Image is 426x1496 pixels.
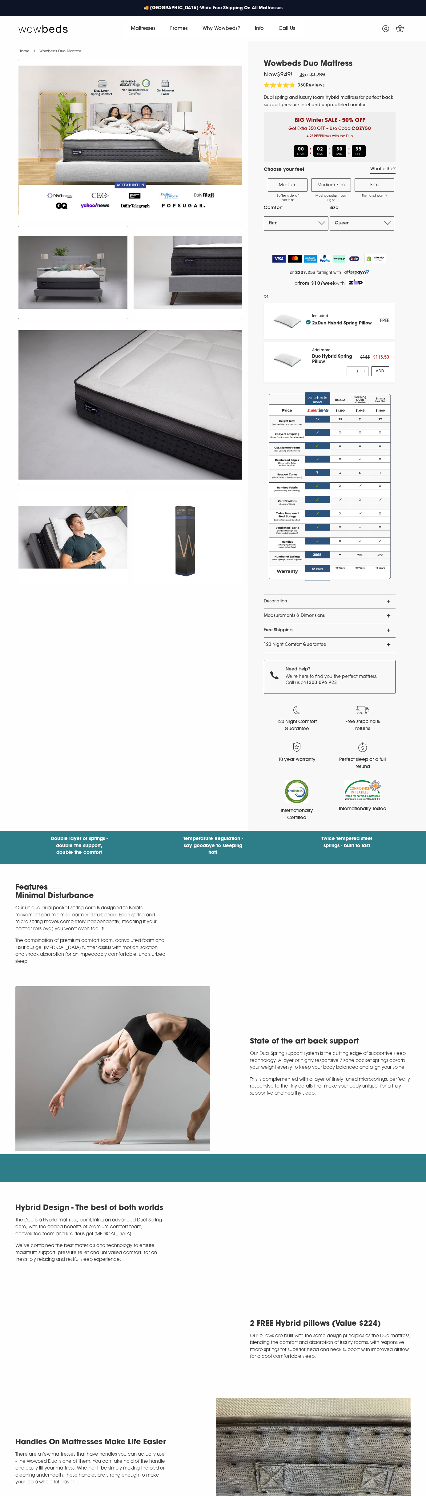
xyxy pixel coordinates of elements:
[271,194,304,203] span: Softer side of perfect
[272,757,321,764] div: 10 year warranty
[338,757,387,770] div: Perfect sleep or a full refund
[319,255,331,263] img: PayPal Logo
[15,1436,167,1449] h2: Handles On Mattresses Make Life Easier
[299,73,325,78] em: Was $1,898
[268,112,391,125] p: BIG Winter SALE - 50% OFF
[15,1451,167,1486] p: There are a few mattresses that have handles you can actually use - the Wowbed Duo is one of them...
[304,255,317,263] img: American Express Logo
[15,1202,167,1215] h2: Hybrid Design - The best of both worlds
[250,1036,411,1048] h2: State of the art back support
[352,145,366,157] div: SEC
[298,83,306,88] span: 350
[392,21,408,36] a: 0
[250,1318,411,1330] h2: 2 FREE Hybrid pillows (Value $224)
[373,355,389,360] span: $115.50
[195,20,247,37] a: Why Wowbeds?
[360,355,370,360] span: $165
[306,681,337,685] a: 1300 096 923
[163,20,195,37] a: Frames
[294,145,308,157] div: DAYS
[355,178,394,192] label: Firm
[330,204,394,212] label: Size
[264,638,396,652] a: 120 Night Comfort Guarantee
[290,270,294,275] span: or
[268,133,391,140] span: + 2 Pillows with the Duo
[182,836,244,857] h4: Temperature Regulation - say goodbye to sleeping hot!
[250,1333,411,1361] p: Our pillows are built with the same design principles as the Duo mattress, blending the comfort a...
[356,147,362,152] b: 35
[264,95,393,107] span: Dual spring and luxury foam hybrid mattress for perfect back support, pressure relief and unparal...
[299,281,336,286] strong: from $10/week
[264,167,304,174] h4: Choose your feel
[272,255,286,263] img: Visa Logo
[264,293,268,300] span: or
[358,194,391,198] span: Firm and comfy
[268,127,391,140] span: Get Extra $50 OFF – Use Code:
[288,255,302,263] img: MasterCard Logo
[264,268,396,277] a: or $237.25 a fortnight with
[286,667,310,672] strong: Need Help?
[264,389,396,584] img: Wowbeds Duo Mattress Comparison Guide
[264,594,396,609] a: Description
[348,255,361,263] img: ZipPay Logo
[332,145,346,157] div: MIN
[298,147,304,152] b: 00
[272,719,321,733] div: 120 Night Comfort Guarantee
[264,204,328,212] label: Comfort
[295,281,345,286] span: or with
[317,147,323,152] b: 02
[34,50,35,53] span: /
[272,808,321,822] div: Internationally Certified
[316,836,378,850] h4: Twice tempered steel springs - built to last
[336,147,343,152] b: 30
[312,348,360,376] div: Add more
[271,20,303,37] a: Call Us
[313,145,327,157] div: HRS
[15,1217,167,1238] p: The Duo is a Hybrid mattress, combining an advanced Dual Spring core, with the added benefits of ...
[264,623,396,637] a: Free Shipping
[397,27,403,33] span: 0
[39,50,81,53] span: Wowbeds Duo Mattress
[250,1051,411,1072] p: Our Dual Spring support system is the cutting edge of supportive sleep technology. A layer of hig...
[371,366,389,376] a: Add
[264,60,396,69] h1: Wowbeds Duo Mattress
[268,178,307,192] label: Medium
[313,270,341,275] span: a fortnight with
[338,719,387,733] div: Free shipping & returns
[380,317,389,325] div: FREE
[18,24,68,33] img: Wow Beds Logo
[362,367,366,376] span: +
[364,254,386,263] img: Shopify secure badge
[311,135,320,138] b: FREE
[250,1076,411,1097] p: This is complemented with a layer of finely tuned microsprings, perfectly responsive to the tiny ...
[48,836,110,857] h4: Double layer of springs - double the support, double the comfort
[306,83,325,88] span: Reviews
[311,178,351,192] label: Medium-Firm
[15,905,167,933] p: Our unique Dual pocket spring core is designed to isolate movement and minimise partner disturban...
[264,72,293,78] span: Now $949 !
[270,348,306,372] img: pillow_140x.png
[333,255,345,263] img: AfterPay Logo
[18,41,81,57] nav: breadcrumbs
[123,20,163,37] a: Mattresses
[15,1243,167,1264] p: We’ve combined the best materials and technology to ensure maximum support, pressure relief and u...
[295,270,313,275] strong: $237.25
[370,167,396,174] a: What is this?
[270,309,306,333] img: pillow_140x.png
[247,20,271,37] a: Info
[349,367,353,376] span: -
[318,321,372,326] a: Duo Hybrid Spring Pillow
[15,938,167,965] p: The combination of premium comfort foam, convoluted foam and luxurious gel [MEDICAL_DATA] further...
[315,194,348,203] span: Most popular - Just right
[338,806,387,813] div: Internationally Tested
[306,320,372,326] h4: 2x
[312,354,352,364] a: Duo Hybrid Spring Pillow
[15,890,167,903] h2: Minimal Disturbance
[286,674,381,686] p: We’re here to find you the perfect mattress. Call us on
[18,50,30,53] a: Home
[264,609,396,623] a: Measurements & Dimensions
[312,314,372,328] div: Included
[346,278,365,287] img: Zip Logo
[140,2,286,14] a: 🚚 [GEOGRAPHIC_DATA]-Wide Free Shipping On All Mattresses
